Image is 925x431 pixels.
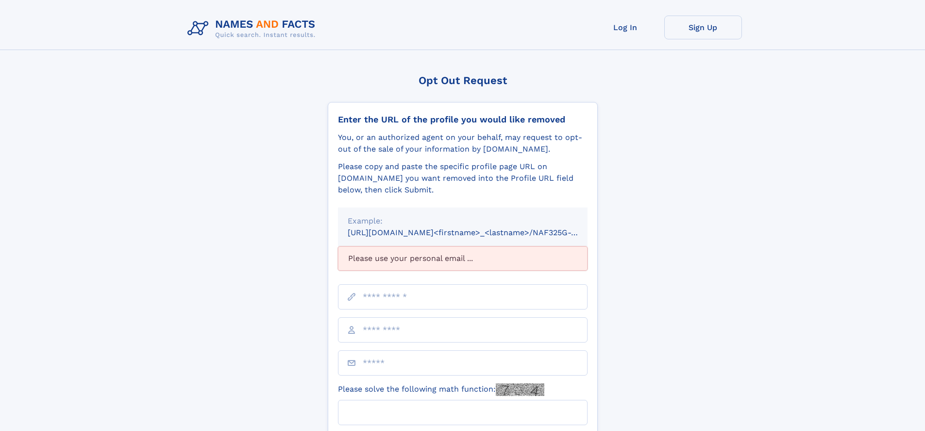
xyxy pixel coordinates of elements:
small: [URL][DOMAIN_NAME]<firstname>_<lastname>/NAF325G-xxxxxxxx [348,228,606,237]
div: Please use your personal email ... [338,246,588,271]
div: You, or an authorized agent on your behalf, may request to opt-out of the sale of your informatio... [338,132,588,155]
a: Log In [587,16,664,39]
div: Please copy and paste the specific profile page URL on [DOMAIN_NAME] you want removed into the Pr... [338,161,588,196]
div: Opt Out Request [328,74,598,86]
label: Please solve the following math function: [338,383,544,396]
div: Example: [348,215,578,227]
a: Sign Up [664,16,742,39]
div: Enter the URL of the profile you would like removed [338,114,588,125]
img: Logo Names and Facts [184,16,323,42]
